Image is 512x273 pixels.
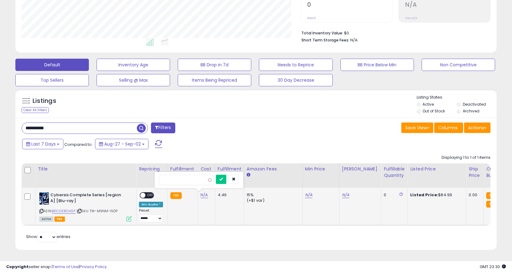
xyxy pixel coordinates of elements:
div: Title [38,166,134,172]
span: FBA [54,216,65,222]
b: Short Term Storage Fees: [301,37,349,43]
span: Show: entries [26,234,70,240]
a: N/A [342,192,349,198]
img: 51jQC+oRN-L._SL40_.jpg [39,192,49,205]
div: Ship Price [469,166,481,179]
div: Listed Price [410,166,463,172]
div: Clear All Filters [22,107,49,113]
div: [PERSON_NAME] [342,166,379,172]
button: Save View [401,123,433,133]
a: N/A [305,192,312,198]
span: Columns [438,125,458,131]
b: Listed Price: [410,192,438,198]
div: 15% [247,192,298,198]
small: Prev: N/A [405,16,417,20]
button: Filters [151,123,175,133]
span: | SKU: TW-M9NM-I5OP [77,209,117,213]
button: 30 Day Decrease [259,74,332,86]
button: Non Competitive [422,59,495,71]
p: Listing States: [417,95,497,100]
span: N/A [350,37,358,43]
a: N/A [200,192,208,198]
label: Deactivated [463,102,486,107]
div: 0 [384,192,403,198]
button: Top Sellers [15,74,89,86]
li: $0 [301,29,486,36]
button: Last 7 Days [22,139,63,149]
b: Total Inventory Value: [301,30,343,36]
button: BB Drop in 7d [178,59,251,71]
div: Repricing [139,166,165,172]
div: Fulfillment [170,166,195,172]
a: B0CDZ8CHGF [52,209,76,214]
a: Terms of Use [53,264,79,270]
div: Amazon Fees [247,166,300,172]
button: Inventory Age [97,59,170,71]
small: FBA [486,192,498,199]
button: Items Being Repriced [178,74,251,86]
span: Aug-27 - Sep-02 [104,141,141,147]
div: Min Price [305,166,337,172]
small: Amazon Fees. [247,172,250,178]
div: 0.00 [469,192,479,198]
span: OFF [145,193,155,198]
span: Compared to: [64,142,93,147]
small: Prev: 0 [307,16,316,20]
b: Cybersix Complete Series [region A] [Blu-ray] [50,192,125,205]
small: FBA [486,201,498,208]
div: seller snap | | [6,264,107,270]
div: Win BuyBox * [139,202,163,207]
div: $84.99 [410,192,461,198]
div: ASIN: [39,192,132,221]
button: BB Price Below Min [340,59,414,71]
button: Actions [464,123,490,133]
button: Columns [434,123,463,133]
h5: Listings [33,97,56,105]
div: 4.46 [218,192,239,198]
label: Active [423,102,434,107]
div: Preset: [139,209,163,222]
div: Fulfillment Cost [218,166,241,179]
button: Selling @ Max [97,74,170,86]
h2: N/A [405,1,490,10]
small: FBA [170,192,182,199]
button: Needs to Reprice [259,59,332,71]
div: (+$1 var) [247,198,298,203]
div: Cost [200,166,212,172]
label: Archived [463,108,479,114]
div: Displaying 1 to 1 of 1 items [442,155,490,161]
div: Fulfillable Quantity [384,166,405,179]
span: All listings currently available for purchase on Amazon [39,216,54,222]
span: Last 7 Days [31,141,56,147]
a: Privacy Policy [80,264,107,270]
button: Default [15,59,89,71]
button: Aug-27 - Sep-02 [95,139,149,149]
label: Out of Stock [423,108,445,114]
span: 2025-09-10 23:30 GMT [480,264,506,270]
strong: Copyright [6,264,29,270]
h2: 0 [307,1,392,10]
